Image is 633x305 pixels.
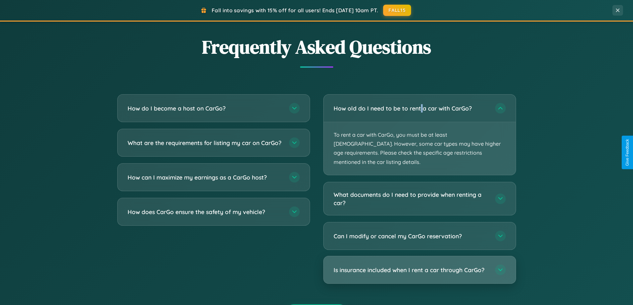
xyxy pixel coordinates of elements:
h3: How do I become a host on CarGo? [128,104,282,113]
h3: Is insurance included when I rent a car through CarGo? [334,266,488,274]
h3: How can I maximize my earnings as a CarGo host? [128,173,282,182]
span: Fall into savings with 15% off for all users! Ends [DATE] 10am PT. [212,7,378,14]
p: To rent a car with CarGo, you must be at least [DEMOGRAPHIC_DATA]. However, some car types may ha... [324,122,516,175]
h3: What are the requirements for listing my car on CarGo? [128,139,282,147]
h3: Can I modify or cancel my CarGo reservation? [334,232,488,240]
h3: What documents do I need to provide when renting a car? [334,191,488,207]
h3: How old do I need to be to rent a car with CarGo? [334,104,488,113]
button: FALL15 [383,5,411,16]
h2: Frequently Asked Questions [117,34,516,60]
h3: How does CarGo ensure the safety of my vehicle? [128,208,282,216]
div: Give Feedback [625,139,630,166]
